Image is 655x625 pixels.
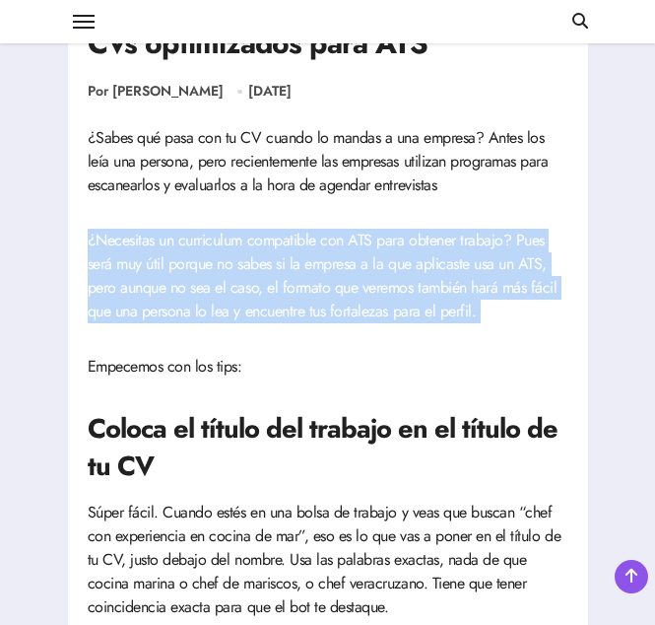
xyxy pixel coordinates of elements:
p: Súper fácil. Cuando estés en una bolsa de trabajo y veas que buscan “chef con experiencia en coci... [88,501,568,619]
p: Empecemos con los tips: [88,355,568,379]
p: ¿Sabes qué pasa con tu CV cuando lo mandas a una empresa? Antes los leía una persona, pero recien... [88,126,568,197]
time: [DATE] [248,81,292,101]
p: ¿Necesitas un curriculum compatible con ATS para obtener trabajo? Pues será muy útil porque no sa... [88,229,568,323]
h2: Coloca el título del trabajo en el título de tu CV [88,410,568,485]
a: Por [PERSON_NAME] [88,82,224,102]
a: [DATE] [248,82,292,102]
